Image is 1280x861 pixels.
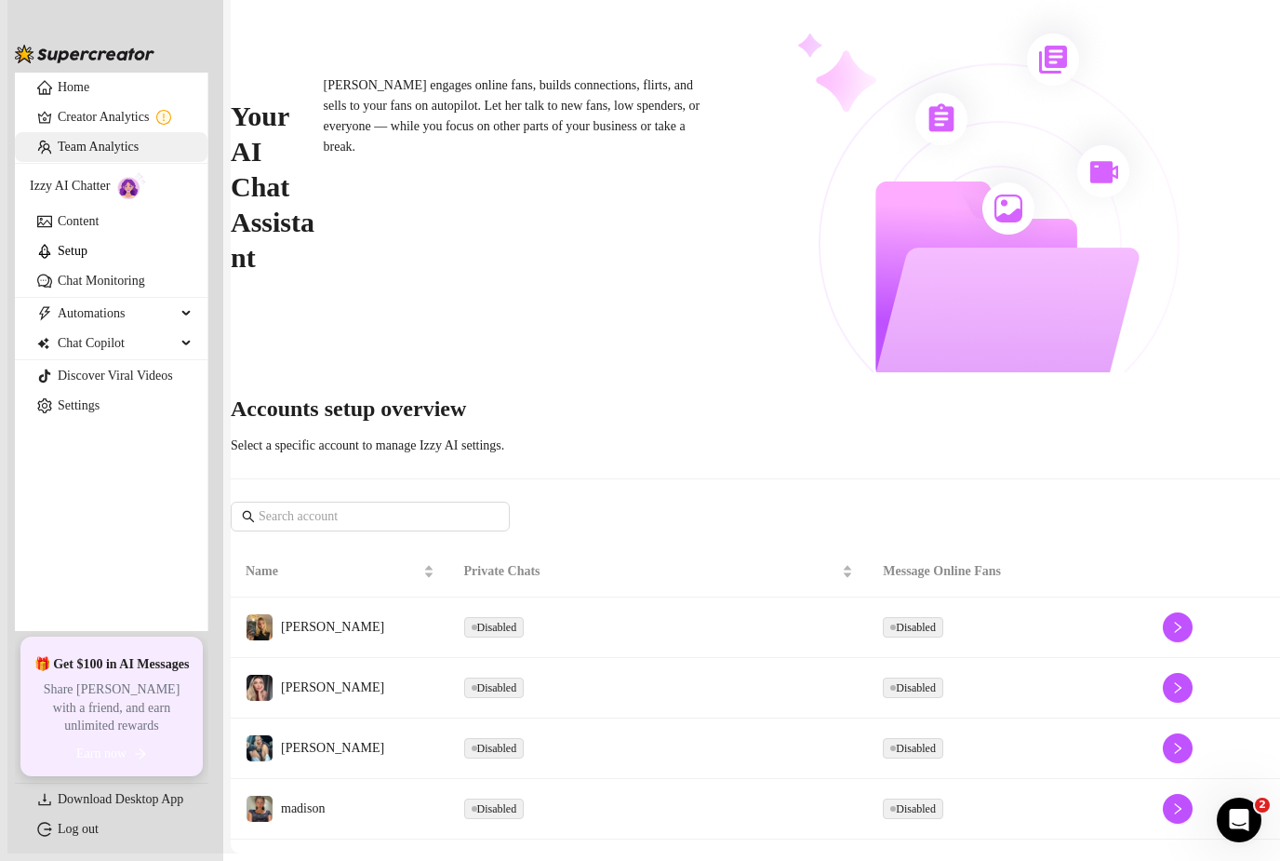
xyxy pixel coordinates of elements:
span: Share [PERSON_NAME] with a friend, and earn unlimited rewards [32,680,192,735]
span: 🎁 Get $100 in AI Messages [34,655,190,674]
span: Download Desktop App [58,792,183,806]
span: Disabled [477,621,517,634]
span: Izzy AI Chatter [30,176,110,196]
img: kendall [247,614,273,640]
th: Message Online Fans [868,546,1147,598]
button: Earn nowarrow-right [32,743,192,765]
a: Settings [58,398,100,412]
a: Chat Monitoring [58,274,145,288]
h2: Your AI Chat Assistant [231,99,324,276]
a: Content [58,214,99,228]
span: Disabled [896,681,936,694]
a: Log out [58,822,99,836]
span: Earn now [76,747,127,761]
span: Disabled [896,742,936,755]
span: search [242,510,255,523]
span: 2 [1255,798,1270,813]
button: right [1163,794,1193,824]
span: right [1171,621,1184,634]
a: Setup [58,244,87,258]
span: thunderbolt [37,306,52,321]
iframe: Intercom live chat [1217,798,1261,842]
img: tatum [247,675,273,701]
th: Private Chats [449,546,869,598]
img: Chat Copilot [37,337,49,350]
span: arrow-right [134,747,147,760]
div: [PERSON_NAME] engages online fans, builds connections, flirts, and sells to your fans on autopilo... [324,75,712,289]
span: [PERSON_NAME] [281,680,384,694]
span: Disabled [477,742,517,755]
span: right [1171,681,1184,694]
img: logo-BBDzfeDw.svg [15,45,154,63]
span: [PERSON_NAME] [281,741,384,755]
span: right [1171,742,1184,755]
img: AI Chatter [117,172,146,199]
span: Chat Copilot [58,329,176,358]
span: Disabled [477,681,517,694]
span: right [1171,802,1184,815]
img: Emma [247,735,273,761]
a: Home [58,80,89,94]
a: Creator Analytics exclamation-circle [58,102,193,132]
a: Team Analytics [58,140,139,154]
span: Automations [58,299,176,329]
button: right [1163,673,1193,703]
span: Disabled [896,802,936,815]
span: madison [281,801,325,815]
span: Disabled [477,802,517,815]
span: Private Chats [464,561,839,582]
input: Search account [259,506,484,527]
button: right [1163,612,1193,642]
span: Name [246,561,420,582]
a: Discover Viral Videos [58,369,173,383]
img: madison [247,796,273,822]
span: [PERSON_NAME] [281,620,384,634]
span: download [37,792,52,807]
span: Disabled [896,621,936,634]
span: Select a specific account to manage Izzy AI settings. [231,438,504,452]
button: right [1163,733,1193,763]
th: Name [231,546,449,598]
